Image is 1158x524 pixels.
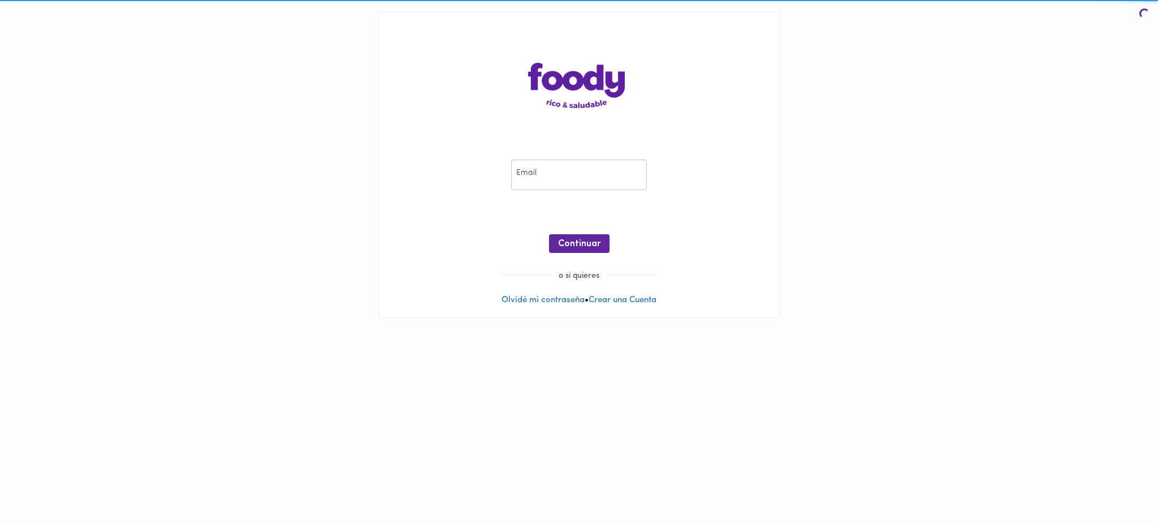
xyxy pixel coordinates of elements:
[528,63,630,108] img: logo-main-page.png
[558,239,600,250] span: Continuar
[502,296,585,304] a: Olvidé mi contraseña
[549,234,610,253] button: Continuar
[379,12,779,317] div: •
[511,160,647,191] input: pepitoperez@gmail.com
[552,272,606,280] span: o si quieres
[1092,458,1147,513] iframe: Messagebird Livechat Widget
[589,296,656,304] a: Crear una Cuenta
